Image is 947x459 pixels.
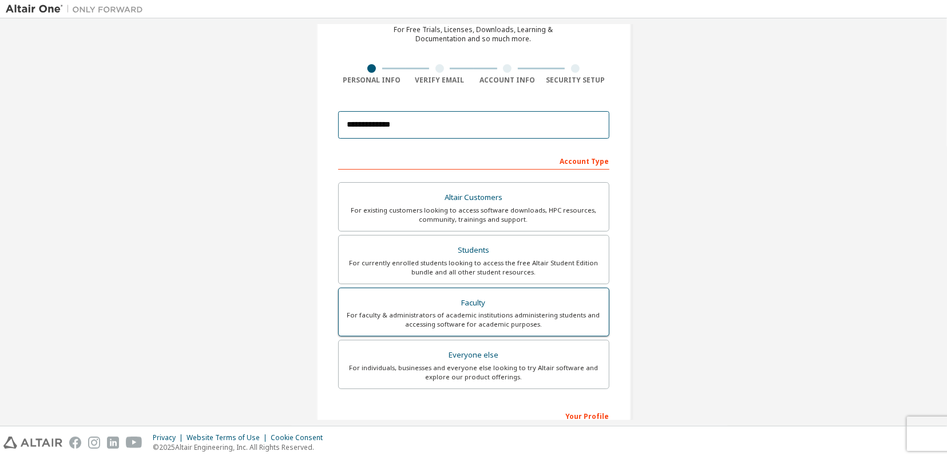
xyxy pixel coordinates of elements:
[107,437,119,449] img: linkedin.svg
[406,76,474,85] div: Verify Email
[338,151,609,170] div: Account Type
[6,3,149,15] img: Altair One
[338,76,406,85] div: Personal Info
[69,437,81,449] img: facebook.svg
[541,76,609,85] div: Security Setup
[346,206,602,224] div: For existing customers looking to access software downloads, HPC resources, community, trainings ...
[88,437,100,449] img: instagram.svg
[153,442,330,452] p: © 2025 Altair Engineering, Inc. All Rights Reserved.
[346,347,602,363] div: Everyone else
[346,295,602,311] div: Faculty
[346,363,602,382] div: For individuals, businesses and everyone else looking to try Altair software and explore our prod...
[394,25,553,44] div: For Free Trials, Licenses, Downloads, Learning & Documentation and so much more.
[126,437,142,449] img: youtube.svg
[474,76,542,85] div: Account Info
[187,433,271,442] div: Website Terms of Use
[346,242,602,258] div: Students
[346,311,602,329] div: For faculty & administrators of academic institutions administering students and accessing softwa...
[271,433,330,442] div: Cookie Consent
[3,437,62,449] img: altair_logo.svg
[346,258,602,277] div: For currently enrolled students looking to access the free Altair Student Edition bundle and all ...
[153,433,187,442] div: Privacy
[346,190,602,206] div: Altair Customers
[338,406,609,425] div: Your Profile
